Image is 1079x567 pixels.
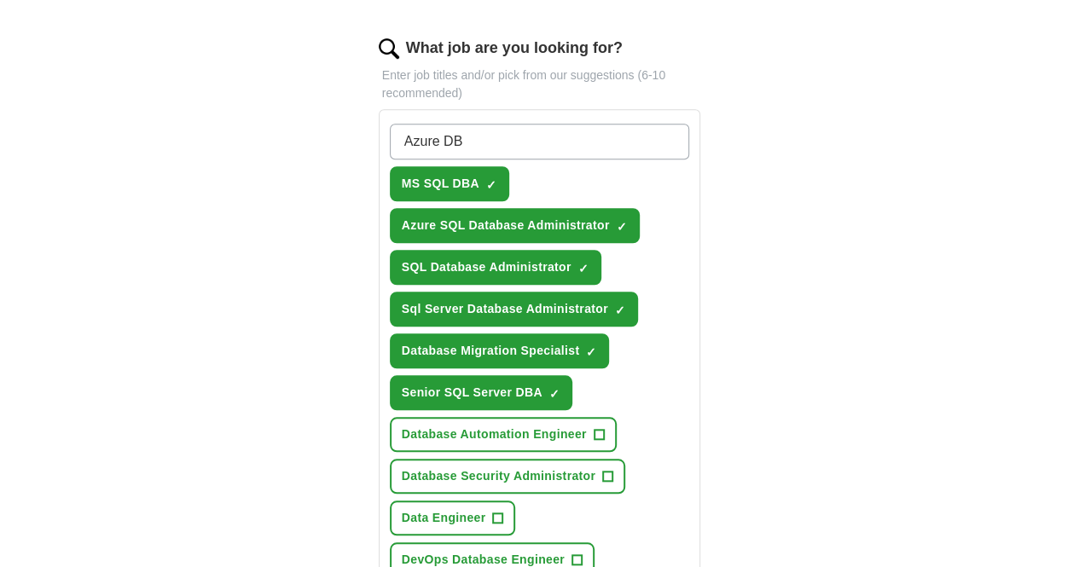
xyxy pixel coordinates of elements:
[402,342,580,360] span: Database Migration Specialist
[402,300,608,318] span: Sql Server Database Administrator
[390,500,516,535] button: Data Engineer
[390,417,617,452] button: Database Automation Engineer
[402,467,595,485] span: Database Security Administrator
[390,250,601,285] button: SQL Database Administrator✓
[402,425,587,443] span: Database Automation Engineer
[390,333,610,368] button: Database Migration Specialist✓
[390,292,638,327] button: Sql Server Database Administrator✓
[390,166,509,201] button: MS SQL DBA✓
[486,178,496,192] span: ✓
[578,262,589,275] span: ✓
[402,175,479,193] span: MS SQL DBA
[379,67,701,102] p: Enter job titles and/or pick from our suggestions (6-10 recommended)
[390,459,625,494] button: Database Security Administrator
[549,387,560,401] span: ✓
[406,37,623,60] label: What job are you looking for?
[390,375,572,410] button: Senior SQL Server DBA✓
[586,345,596,359] span: ✓
[390,124,690,159] input: Type a job title and press enter
[402,258,571,276] span: SQL Database Administrator
[402,509,486,527] span: Data Engineer
[615,304,625,317] span: ✓
[379,38,399,59] img: search.png
[402,217,610,234] span: Azure SQL Database Administrator
[617,220,627,234] span: ✓
[390,208,640,243] button: Azure SQL Database Administrator✓
[402,384,542,402] span: Senior SQL Server DBA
